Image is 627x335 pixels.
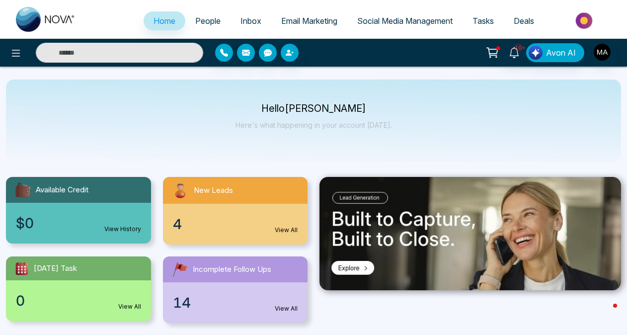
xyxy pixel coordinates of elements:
[157,177,314,245] a: New Leads4View All
[502,43,526,61] a: 10+
[118,302,141,311] a: View All
[144,11,185,30] a: Home
[14,181,32,199] img: availableCredit.svg
[549,9,621,32] img: Market-place.gif
[193,264,271,275] span: Incomplete Follow Ups
[594,44,611,61] img: User Avatar
[281,16,337,26] span: Email Marketing
[275,226,298,235] a: View All
[16,213,34,234] span: $0
[34,263,77,274] span: [DATE] Task
[14,260,30,276] img: todayTask.svg
[171,181,190,200] img: newLeads.svg
[16,7,76,32] img: Nova CRM Logo
[235,121,392,129] p: Here's what happening in your account [DATE].
[275,304,298,313] a: View All
[104,225,141,234] a: View History
[514,43,523,52] span: 10+
[472,16,494,26] span: Tasks
[231,11,271,30] a: Inbox
[357,16,453,26] span: Social Media Management
[185,11,231,30] a: People
[504,11,544,30] a: Deals
[240,16,261,26] span: Inbox
[157,256,314,323] a: Incomplete Follow Ups14View All
[514,16,534,26] span: Deals
[271,11,347,30] a: Email Marketing
[235,104,392,113] p: Hello [PERSON_NAME]
[36,184,88,196] span: Available Credit
[546,47,576,59] span: Avon AI
[463,11,504,30] a: Tasks
[347,11,463,30] a: Social Media Management
[319,177,621,290] img: .
[16,290,25,311] span: 0
[154,16,175,26] span: Home
[173,292,191,313] span: 14
[526,43,584,62] button: Avon AI
[195,16,221,26] span: People
[173,214,182,235] span: 4
[529,46,543,60] img: Lead Flow
[171,260,189,278] img: followUps.svg
[194,185,233,196] span: New Leads
[593,301,617,325] iframe: Intercom live chat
